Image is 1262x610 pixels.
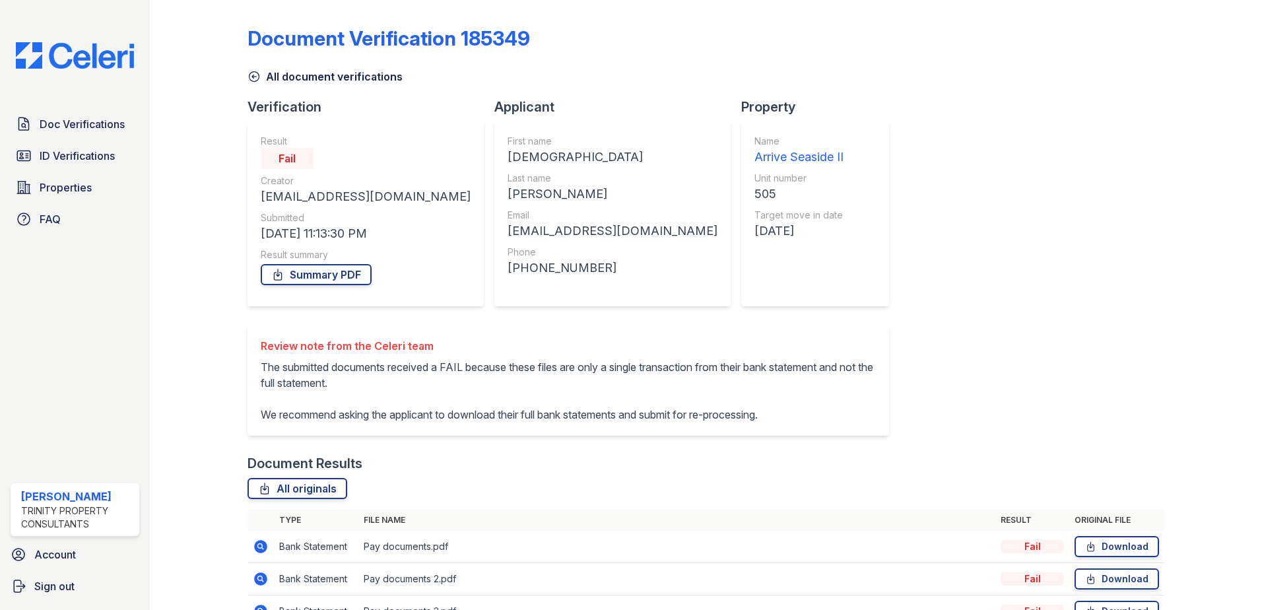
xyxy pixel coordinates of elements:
div: [EMAIL_ADDRESS][DOMAIN_NAME] [261,187,471,206]
th: Original file [1069,510,1164,531]
div: First name [508,135,717,148]
td: Bank Statement [274,563,358,595]
div: Verification [248,98,494,116]
div: Property [741,98,900,116]
div: Document Verification 185349 [248,26,530,50]
a: All document verifications [248,69,403,85]
a: Sign out [5,573,145,599]
td: Bank Statement [274,531,358,563]
span: FAQ [40,211,61,227]
div: [PHONE_NUMBER] [508,259,717,277]
a: Account [5,541,145,568]
div: Applicant [494,98,741,116]
a: ID Verifications [11,143,139,169]
div: [DATE] [754,222,844,240]
span: ID Verifications [40,148,115,164]
a: FAQ [11,206,139,232]
div: Last name [508,172,717,185]
div: Unit number [754,172,844,185]
td: Pay documents.pdf [358,531,995,563]
div: Review note from the Celeri team [261,338,876,354]
a: Download [1075,568,1159,590]
div: Phone [508,246,717,259]
div: Result summary [261,248,471,261]
div: Submitted [261,211,471,224]
a: Download [1075,536,1159,557]
td: Pay documents 2.pdf [358,563,995,595]
div: Target move in date [754,209,844,222]
div: [EMAIL_ADDRESS][DOMAIN_NAME] [508,222,717,240]
div: 505 [754,185,844,203]
div: Name [754,135,844,148]
div: Email [508,209,717,222]
a: Name Arrive Seaside II [754,135,844,166]
div: Result [261,135,471,148]
div: [PERSON_NAME] [508,185,717,203]
a: Doc Verifications [11,111,139,137]
div: Arrive Seaside II [754,148,844,166]
div: Trinity Property Consultants [21,504,134,531]
th: Type [274,510,358,531]
div: Creator [261,174,471,187]
a: All originals [248,478,347,499]
th: Result [995,510,1069,531]
div: Fail [1001,540,1064,553]
p: The submitted documents received a FAIL because these files are only a single transaction from th... [261,359,876,423]
div: [DEMOGRAPHIC_DATA] [508,148,717,166]
div: [DATE] 11:13:30 PM [261,224,471,243]
span: Sign out [34,578,75,594]
div: Fail [261,148,314,169]
span: Doc Verifications [40,116,125,132]
div: Fail [1001,572,1064,586]
span: Account [34,547,76,562]
div: [PERSON_NAME] [21,489,134,504]
span: Properties [40,180,92,195]
a: Summary PDF [261,264,372,285]
a: Properties [11,174,139,201]
th: File name [358,510,995,531]
div: Document Results [248,454,362,473]
img: CE_Logo_Blue-a8612792a0a2168367f1c8372b55b34899dd931a85d93a1a3d3e32e68fde9ad4.png [5,42,145,69]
